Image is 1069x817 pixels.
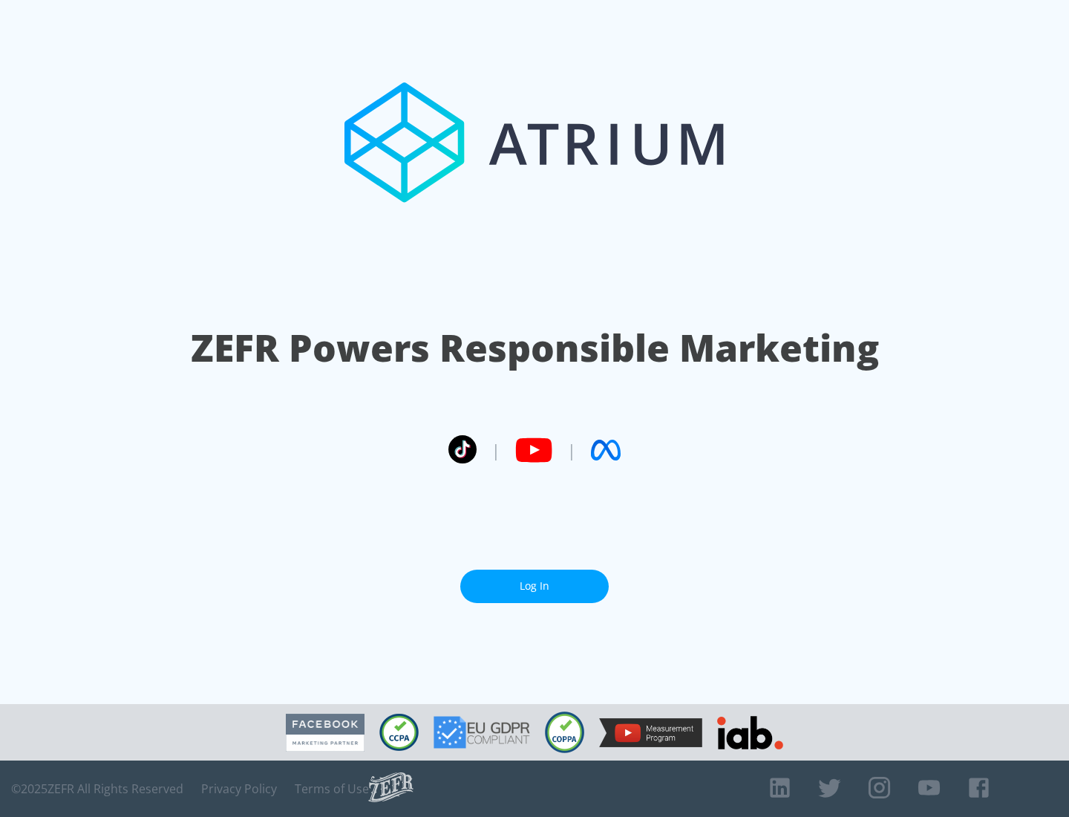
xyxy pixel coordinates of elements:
img: Facebook Marketing Partner [286,714,364,752]
img: GDPR Compliant [434,716,530,749]
img: YouTube Measurement Program [599,718,702,747]
a: Privacy Policy [201,781,277,796]
a: Terms of Use [295,781,369,796]
span: © 2025 ZEFR All Rights Reserved [11,781,183,796]
img: IAB [717,716,783,749]
img: CCPA Compliant [379,714,419,751]
a: Log In [460,570,609,603]
h1: ZEFR Powers Responsible Marketing [191,322,879,374]
img: COPPA Compliant [545,712,584,753]
span: | [567,439,576,461]
span: | [491,439,500,461]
